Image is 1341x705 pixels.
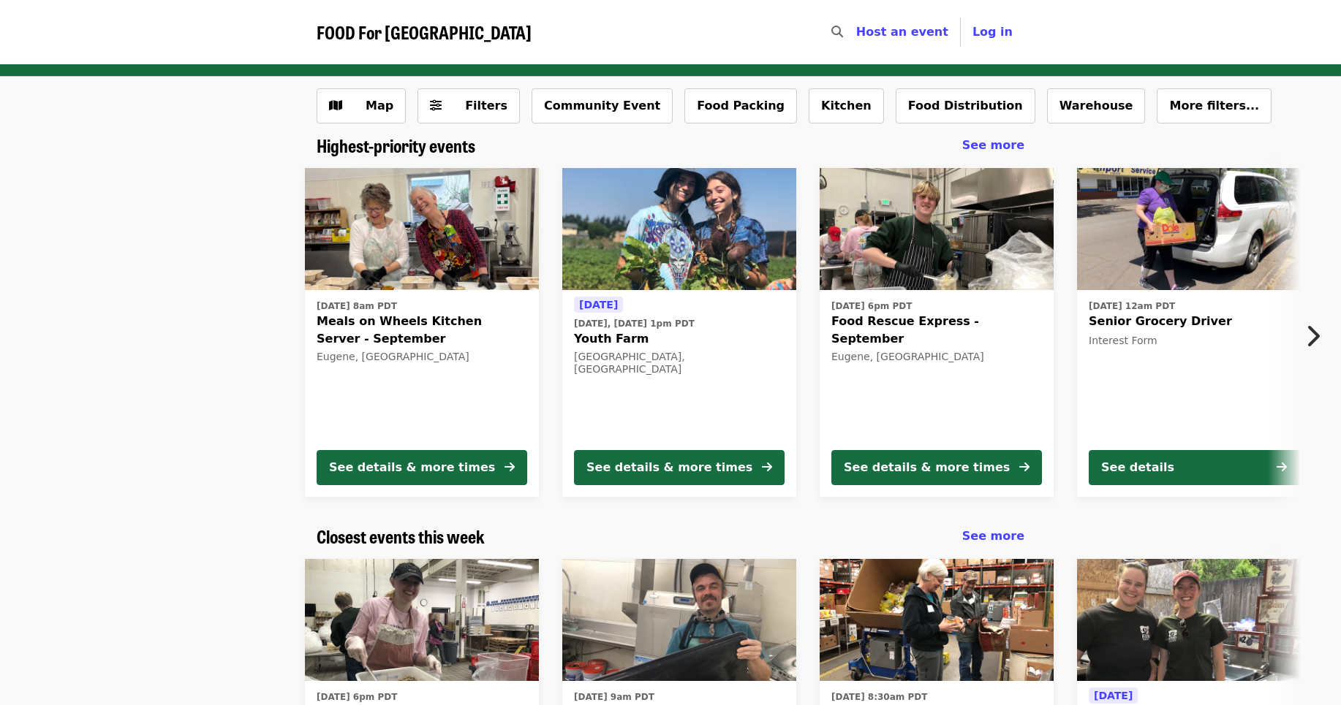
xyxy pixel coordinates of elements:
span: Interest Form [1089,335,1157,346]
img: Meals on Wheels Kitchen Server - September organized by FOOD For Lane County [305,168,539,291]
img: Food Rescue Express - August organized by FOOD For Lane County [305,559,539,682]
button: Next item [1293,316,1341,357]
time: [DATE] 8:30am PDT [831,690,927,704]
i: arrow-right icon [762,460,772,474]
i: chevron-right icon [1305,322,1320,350]
div: See details & more times [329,459,495,476]
button: Filters (0 selected) [418,88,520,123]
div: Eugene, [GEOGRAPHIC_DATA] [317,351,527,363]
a: See more [962,137,1024,154]
span: [DATE] [1094,690,1133,701]
a: See details for "Senior Grocery Driver" [1077,168,1311,497]
a: Closest events this week [317,526,485,547]
span: Youth Farm [574,330,785,348]
i: arrow-right icon [505,460,515,474]
time: [DATE] 8am PDT [317,300,397,313]
span: [DATE] [579,299,618,310]
button: See details & more times [317,450,527,485]
button: Show map view [317,88,406,123]
i: arrow-right icon [1019,460,1030,474]
img: Senior Grocery Driver organized by FOOD For Lane County [1077,168,1311,291]
button: See details & more times [831,450,1042,485]
span: Filters [465,99,507,113]
button: See details & more times [574,450,785,485]
a: See details for "Meals on Wheels Kitchen Server - September" [305,168,539,497]
a: FOOD For [GEOGRAPHIC_DATA] [317,22,532,43]
img: Food Rescue Express - September organized by FOOD For Lane County [820,168,1054,291]
button: Kitchen [809,88,884,123]
div: Eugene, [GEOGRAPHIC_DATA] [831,351,1042,363]
a: See details for "Food Rescue Express - September" [820,168,1054,497]
div: Highest-priority events [305,135,1036,156]
time: [DATE] 6pm PDT [831,300,912,313]
button: Community Event [532,88,673,123]
span: Meals on Wheels Kitchen Server - September [317,313,527,348]
input: Search [852,15,864,50]
div: See details & more times [586,459,752,476]
a: Highest-priority events [317,135,475,156]
img: Meals on Wheels - Dishwasher August organized by FOOD For Lane County [562,559,796,682]
i: sliders-h icon [430,99,442,113]
span: Log in [972,25,1013,39]
a: Host an event [856,25,948,39]
span: Map [366,99,393,113]
img: Youth Farm organized by FOOD For Lane County [562,168,796,291]
button: More filters... [1157,88,1272,123]
button: Food Distribution [896,88,1035,123]
time: [DATE] 12am PDT [1089,300,1175,313]
button: Food Packing [684,88,797,123]
span: FOOD For [GEOGRAPHIC_DATA] [317,19,532,45]
div: See details & more times [844,459,1010,476]
time: [DATE] 9am PDT [574,690,654,704]
a: See more [962,527,1024,545]
i: search icon [831,25,843,39]
img: GrassRoots Garden Kitchen Clean-up organized by FOOD For Lane County [1077,559,1311,682]
span: Food Rescue Express - September [831,313,1042,348]
div: [GEOGRAPHIC_DATA], [GEOGRAPHIC_DATA] [574,351,785,376]
img: Warehouse Sorting Food - August organized by FOOD For Lane County [820,559,1054,682]
a: See details for "Youth Farm" [562,168,796,497]
i: map icon [329,99,342,113]
span: More filters... [1169,99,1259,113]
time: [DATE], [DATE] 1pm PDT [574,317,695,330]
span: Closest events this week [317,523,485,549]
div: Closest events this week [305,526,1036,547]
span: Highest-priority events [317,132,475,158]
button: See details [1089,450,1299,485]
button: Warehouse [1047,88,1146,123]
span: See more [962,138,1024,152]
button: Log in [961,18,1024,47]
span: See more [962,529,1024,543]
div: See details [1101,459,1174,476]
time: [DATE] 6pm PDT [317,690,397,704]
span: Senior Grocery Driver [1089,313,1299,330]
